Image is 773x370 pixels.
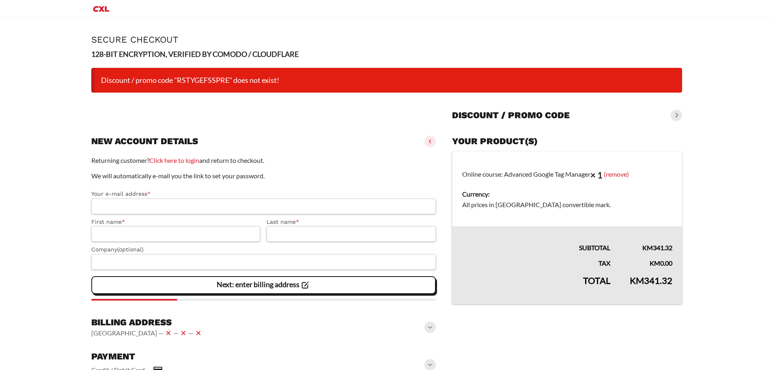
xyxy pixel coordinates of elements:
label: Your e-mail address [91,189,436,199]
label: Company [91,245,436,254]
bdi: 341.32 [642,244,672,251]
label: Last name [267,217,436,227]
h3: New account details [91,136,198,147]
a: (remove) [604,170,629,178]
p: Returning customer? and return to checkout. [91,155,436,166]
th: Total [452,268,620,304]
h3: Discount / promo code [452,110,570,121]
span: (optional) [117,246,144,253]
vaadin-horizontal-layout: [GEOGRAPHIC_DATA] — — — [91,328,203,338]
bdi: 341.32 [630,275,672,286]
label: First name [91,217,261,227]
strong: × 1 [590,169,603,180]
th: Subtotal [452,226,620,253]
td: Online course: Advanced Google Tag Manager [452,151,682,226]
h1: Secure Checkout [91,35,682,45]
dt: Currency: [462,189,672,199]
vaadin-button: Next: enter billing address [91,276,436,294]
span: KM [642,244,653,251]
span: KM [650,259,660,267]
th: Tax [452,253,620,268]
li: Discount / promo code "RSTYGEFSSPRE" does not exist! [91,68,682,93]
h3: Payment [91,351,171,362]
p: We will automatically e-mail you the link to set your password. [91,171,436,181]
bdi: 0.00 [650,259,672,267]
dd: All prices in [GEOGRAPHIC_DATA] convertible mark. [462,199,672,210]
h3: Billing address [91,317,203,328]
strong: 128-BIT ENCRYPTION, VERIFIED BY COMODO / CLOUDFLARE [91,50,299,58]
span: KM [630,275,644,286]
a: Click here to login [149,156,199,164]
